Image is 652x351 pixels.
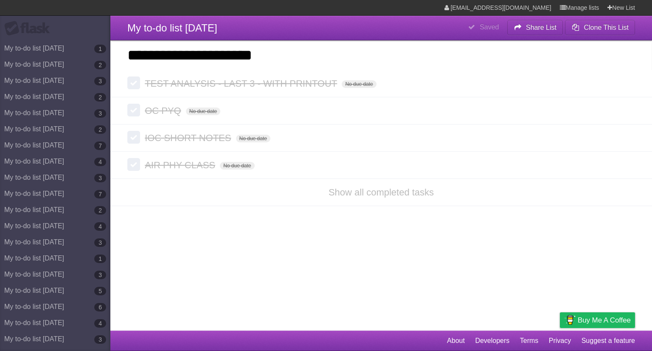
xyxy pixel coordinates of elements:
[475,333,509,349] a: Developers
[565,20,635,35] button: Clone This List
[584,24,629,31] b: Clone This List
[94,206,106,215] b: 2
[236,135,270,142] span: No due date
[186,108,220,115] span: No due date
[94,222,106,231] b: 4
[582,333,635,349] a: Suggest a feature
[127,76,140,89] label: Done
[94,303,106,311] b: 6
[578,313,631,328] span: Buy me a coffee
[520,333,539,349] a: Terms
[94,109,106,118] b: 3
[94,158,106,166] b: 4
[94,255,106,263] b: 1
[94,125,106,134] b: 2
[342,80,376,88] span: No due date
[4,21,55,36] div: Flask
[145,133,233,143] span: IOC SHORT NOTES
[127,131,140,144] label: Done
[560,312,635,328] a: Buy me a coffee
[94,45,106,53] b: 1
[94,238,106,247] b: 3
[94,61,106,69] b: 2
[447,333,465,349] a: About
[94,319,106,328] b: 4
[329,187,434,198] a: Show all completed tasks
[94,287,106,295] b: 5
[94,190,106,198] b: 7
[127,158,140,171] label: Done
[94,174,106,182] b: 3
[145,105,183,116] span: OC PYQ
[94,335,106,344] b: 3
[94,142,106,150] b: 7
[507,20,563,35] button: Share List
[94,77,106,85] b: 3
[94,271,106,279] b: 3
[127,22,217,34] span: My to-do list [DATE]
[94,93,106,102] b: 2
[549,333,571,349] a: Privacy
[220,162,254,170] span: No due date
[526,24,556,31] b: Share List
[480,23,499,31] b: Saved
[564,313,576,327] img: Buy me a coffee
[145,78,339,89] span: TEST ANALYSIS - LAST 3 - WITH PRINTOUT
[127,104,140,116] label: Done
[145,160,217,170] span: AIR PHY CLASS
